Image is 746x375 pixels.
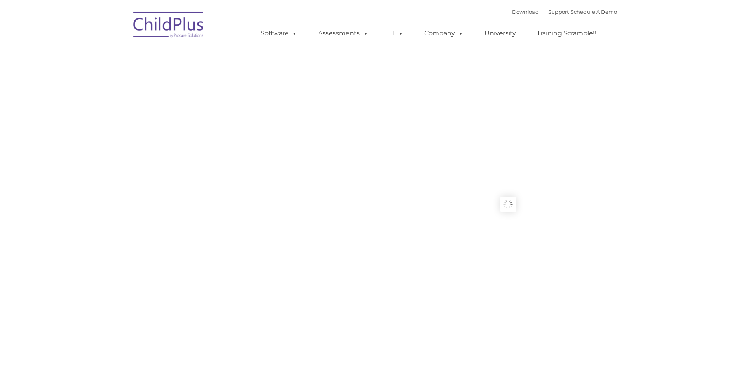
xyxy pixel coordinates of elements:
[381,26,411,41] a: IT
[310,26,376,41] a: Assessments
[529,26,604,41] a: Training Scramble!!
[571,9,617,15] a: Schedule A Demo
[253,26,305,41] a: Software
[548,9,569,15] a: Support
[416,26,472,41] a: Company
[129,6,208,46] img: ChildPlus by Procare Solutions
[477,26,524,41] a: University
[512,9,617,15] font: |
[512,9,539,15] a: Download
